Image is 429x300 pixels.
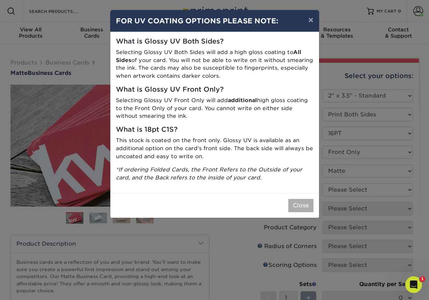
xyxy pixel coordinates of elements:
[116,16,313,26] h4: FOR UV COATING OPTIONS PLEASE NOTE:
[116,86,313,94] h5: What is Glossy UV Front Only?
[303,10,319,30] button: ×
[228,97,257,103] strong: additional
[116,97,313,120] p: Selecting Glossy UV Front Only will add high gloss coating to the Front Only of your card. You ca...
[405,276,422,293] iframe: Intercom live chat
[116,49,301,63] strong: All Sides
[116,137,313,160] p: This stock is coated on the front only. Glossy UV is available as an additional option on the car...
[116,166,302,181] i: *If ordering Folded Cards, the Front Refers to the Outside of your card, and the Back refers to t...
[116,38,313,46] h5: What is Glossy UV Both Sides?
[288,199,313,212] button: Close
[116,126,313,134] h5: What is 18pt C1S?
[116,48,313,80] p: Selecting Glossy UV Both Sides will add a high gloss coating to of your card. You will not be abl...
[420,276,425,282] span: 1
